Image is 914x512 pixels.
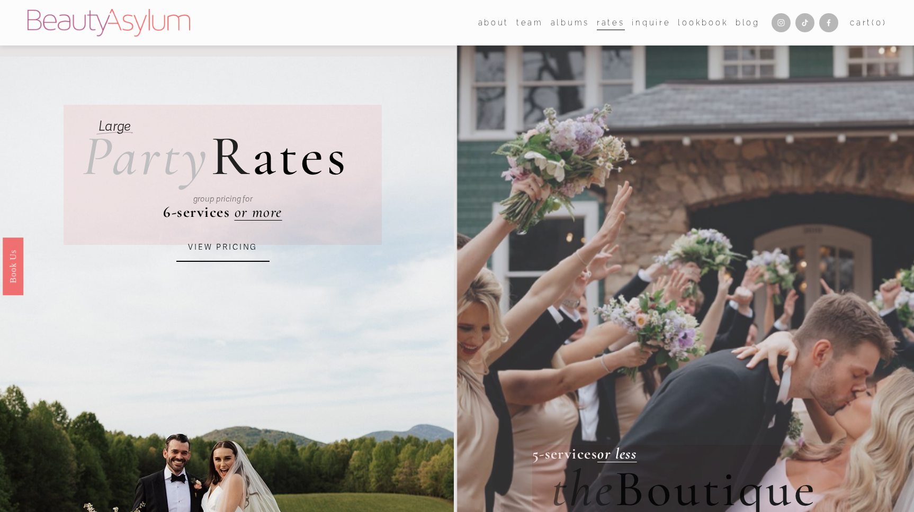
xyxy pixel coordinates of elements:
a: Book Us [3,237,23,295]
span: R [211,122,252,190]
a: folder dropdown [516,15,543,31]
span: team [516,16,543,30]
strong: 5-services [532,444,598,463]
a: TikTok [795,13,814,32]
em: Large [98,118,131,134]
a: albums [551,15,589,31]
a: Lookbook [678,15,728,31]
a: Facebook [819,13,838,32]
span: about [478,16,509,30]
a: 0 items in cart [850,16,886,30]
a: folder dropdown [478,15,509,31]
a: Blog [736,15,760,31]
span: ( ) [872,18,886,27]
img: Beauty Asylum | Bridal Hair &amp; Makeup Charlotte &amp; Atlanta [28,9,190,36]
a: or more [235,203,282,221]
a: Inquire [632,15,670,31]
span: 0 [876,18,883,27]
a: Rates [597,15,625,31]
h2: ates [83,129,348,185]
em: group pricing for [193,194,253,204]
a: or less [597,444,637,463]
a: Instagram [772,13,791,32]
a: VIEW PRICING [176,233,270,262]
em: Party [83,122,211,190]
strong: 6-services [163,203,230,221]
